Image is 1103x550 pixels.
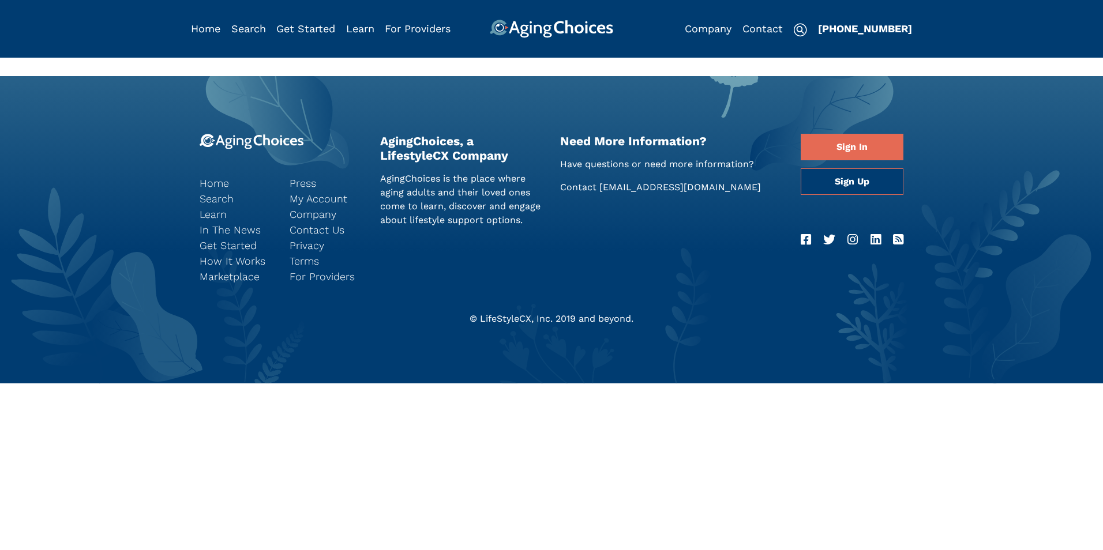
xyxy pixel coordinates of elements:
a: Privacy [290,238,362,253]
a: Company [290,206,362,222]
div: Popover trigger [231,20,266,38]
a: How It Works [200,253,272,269]
a: In The News [200,222,272,238]
h2: AgingChoices, a LifestyleCX Company [380,134,543,163]
img: search-icon.svg [793,23,807,37]
a: [PHONE_NUMBER] [818,22,912,35]
a: Search [231,22,266,35]
p: Contact [560,180,783,194]
a: Sign Up [801,168,903,195]
a: Contact [742,22,783,35]
a: Home [200,175,272,191]
a: Company [685,22,731,35]
a: Terms [290,253,362,269]
a: Facebook [801,231,811,249]
a: For Providers [290,269,362,284]
a: LinkedIn [871,231,881,249]
img: 9-logo.svg [200,134,304,149]
a: Search [200,191,272,206]
h2: Need More Information? [560,134,783,148]
a: Instagram [847,231,858,249]
a: RSS Feed [893,231,903,249]
a: Contact Us [290,222,362,238]
a: For Providers [385,22,451,35]
p: Have questions or need more information? [560,157,783,171]
a: Home [191,22,220,35]
a: Marketplace [200,269,272,284]
a: Twitter [823,231,835,249]
a: [EMAIL_ADDRESS][DOMAIN_NAME] [599,182,761,193]
div: © LifeStyleCX, Inc. 2019 and beyond. [191,312,912,326]
a: Sign In [801,134,903,160]
a: My Account [290,191,362,206]
a: Learn [200,206,272,222]
img: AgingChoices [490,20,613,38]
a: Get Started [200,238,272,253]
a: Press [290,175,362,191]
a: Get Started [276,22,335,35]
p: AgingChoices is the place where aging adults and their loved ones come to learn, discover and eng... [380,172,543,227]
a: Learn [346,22,374,35]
